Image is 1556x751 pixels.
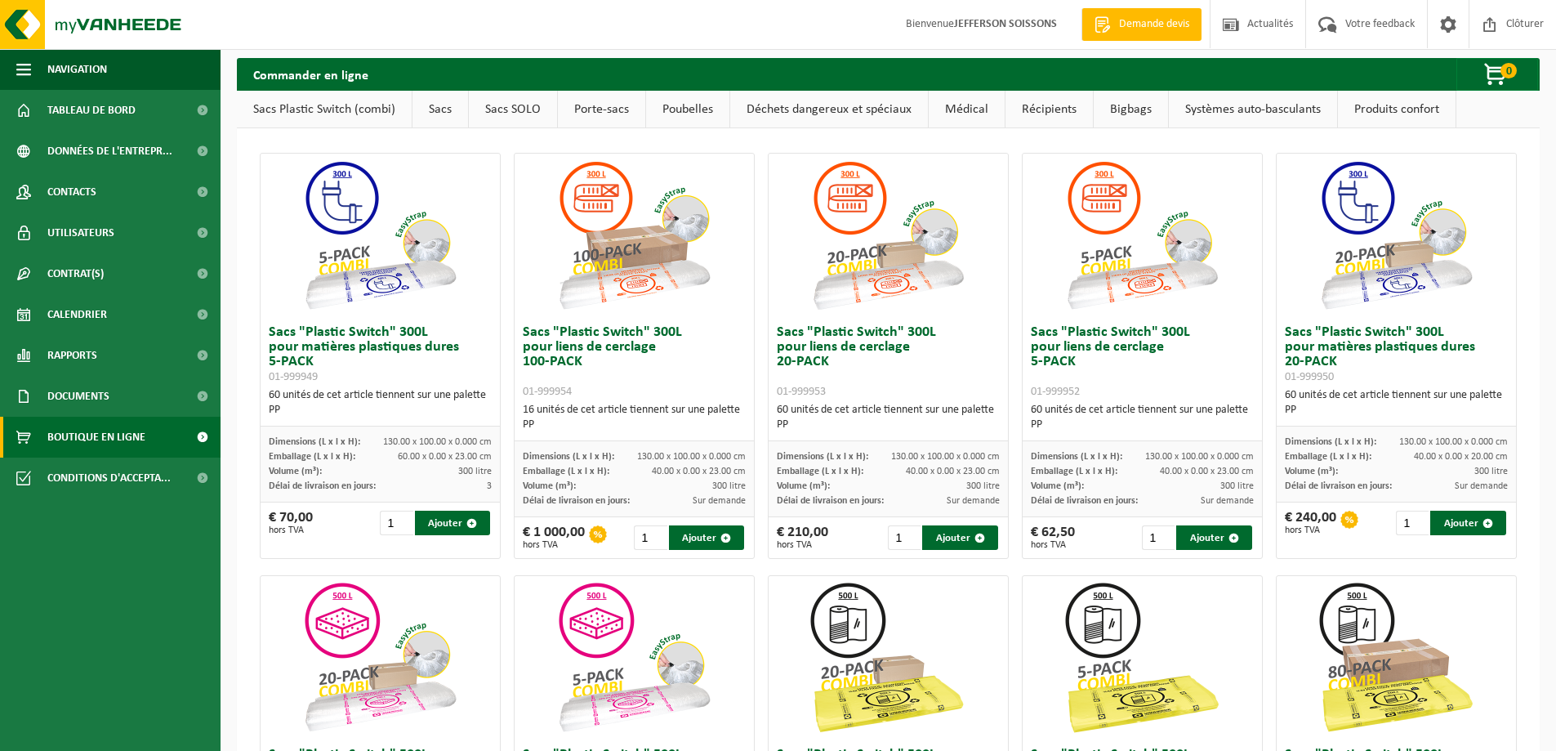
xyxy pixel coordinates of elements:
span: 0 [1500,63,1517,78]
div: 60 unités de cet article tiennent sur une palette [1031,403,1254,432]
img: 01-999955 [552,576,716,740]
span: 40.00 x 0.00 x 23.00 cm [1160,467,1254,476]
button: Ajouter [922,525,998,550]
span: 40.00 x 0.00 x 20.00 cm [1414,452,1508,462]
div: PP [269,403,492,418]
span: Délai de livraison en jours: [269,481,376,491]
img: 01-999956 [298,576,461,740]
a: Bigbags [1094,91,1168,128]
span: Délai de livraison en jours: [1285,481,1392,491]
span: 130.00 x 100.00 x 0.000 cm [1399,437,1508,447]
div: 60 unités de cet article tiennent sur une palette [269,388,492,418]
input: 1 [634,525,667,550]
h3: Sacs "Plastic Switch" 300L pour matières plastiques dures 5-PACK [269,325,492,384]
span: Dimensions (L x l x H): [1285,437,1376,447]
span: Dimensions (L x l x H): [1031,452,1122,462]
span: hors TVA [523,540,585,550]
span: 300 litre [1220,481,1254,491]
img: 01-999953 [806,154,970,317]
div: 16 unités de cet article tiennent sur une palette [523,403,746,432]
button: Ajouter [1430,511,1506,535]
span: Dimensions (L x l x H): [523,452,614,462]
span: Emballage (L x l x H): [523,467,609,476]
div: 60 unités de cet article tiennent sur une palette [777,403,1000,432]
span: 01-999953 [777,386,826,398]
span: 300 litre [1474,467,1508,476]
span: 40.00 x 0.00 x 23.00 cm [906,467,1000,476]
span: Données de l'entrepr... [47,131,172,172]
span: Navigation [47,49,107,90]
input: 1 [380,511,412,535]
span: Emballage (L x l x H): [777,467,863,476]
span: hors TVA [1285,525,1336,535]
img: 01-999950 [1314,154,1478,317]
span: 40.00 x 0.00 x 23.00 cm [652,467,746,476]
span: Demande devis [1115,16,1193,33]
span: 300 litre [712,481,746,491]
span: 130.00 x 100.00 x 0.000 cm [1145,452,1254,462]
a: Demande devis [1081,8,1202,41]
h3: Sacs "Plastic Switch" 300L pour liens de cerclage 20-PACK [777,325,1000,399]
span: Contacts [47,172,96,212]
div: PP [1285,403,1508,418]
span: Sur demande [1455,481,1508,491]
span: 60.00 x 0.00 x 23.00 cm [398,452,492,462]
img: 01-999952 [1060,154,1224,317]
img: 01-999968 [1314,576,1478,740]
span: Dimensions (L x l x H): [269,437,360,447]
strong: JEFFERSON SOISSONS [954,18,1057,30]
span: 300 litre [966,481,1000,491]
img: 01-999964 [806,576,970,740]
div: € 240,00 [1285,511,1336,535]
span: Tableau de bord [47,90,136,131]
span: 3 [487,481,492,491]
span: Emballage (L x l x H): [1285,452,1371,462]
span: Volume (m³): [1285,467,1338,476]
span: Calendrier [47,294,107,335]
img: 01-999954 [552,154,716,317]
a: Récipients [1005,91,1093,128]
a: Produits confort [1338,91,1456,128]
span: 01-999949 [269,371,318,383]
span: hors TVA [1031,540,1075,550]
a: Médical [929,91,1005,128]
span: Contrat(s) [47,253,104,294]
span: Documents [47,376,109,417]
span: Volume (m³): [523,481,576,491]
div: € 1 000,00 [523,525,585,550]
a: Sacs Plastic Switch (combi) [237,91,412,128]
a: Sacs [412,91,468,128]
h3: Sacs "Plastic Switch" 300L pour matières plastiques dures 20-PACK [1285,325,1508,384]
span: Utilisateurs [47,212,114,253]
a: Déchets dangereux et spéciaux [730,91,928,128]
div: PP [1031,418,1254,432]
span: Délai de livraison en jours: [523,496,630,506]
img: 01-999949 [298,154,461,317]
span: Emballage (L x l x H): [1031,467,1117,476]
span: 300 litre [458,467,492,476]
span: Volume (m³): [777,481,830,491]
span: 130.00 x 100.00 x 0.000 cm [383,437,492,447]
span: 01-999954 [523,386,572,398]
div: € 70,00 [269,511,313,535]
span: Volume (m³): [269,467,322,476]
button: Ajouter [669,525,745,550]
span: Dimensions (L x l x H): [777,452,868,462]
span: Emballage (L x l x H): [269,452,355,462]
a: Porte-sacs [558,91,645,128]
span: Sur demande [947,496,1000,506]
span: Boutique en ligne [47,417,145,458]
span: 01-999950 [1285,371,1334,383]
a: Systèmes auto-basculants [1169,91,1337,128]
span: hors TVA [777,540,828,550]
div: € 210,00 [777,525,828,550]
span: Volume (m³): [1031,481,1084,491]
span: Délai de livraison en jours: [777,496,884,506]
span: Sur demande [693,496,746,506]
input: 1 [1396,511,1429,535]
img: 01-999963 [1060,576,1224,740]
div: 60 unités de cet article tiennent sur une palette [1285,388,1508,418]
span: Sur demande [1201,496,1254,506]
div: PP [777,418,1000,432]
h2: Commander en ligne [237,58,385,90]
